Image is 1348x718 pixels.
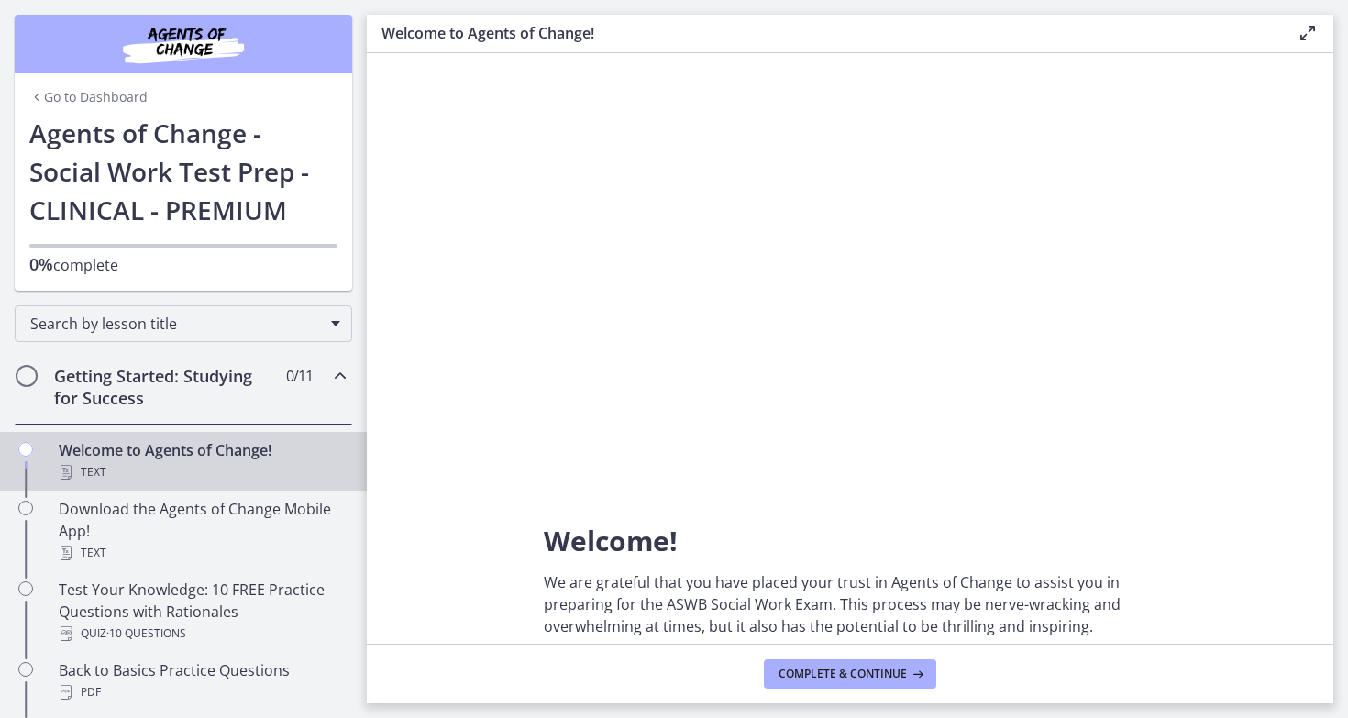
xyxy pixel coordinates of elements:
p: We are grateful that you have placed your trust in Agents of Change to assist you in preparing fo... [544,571,1156,637]
img: Agents of Change [73,22,293,66]
button: Complete & continue [764,659,936,689]
div: Download the Agents of Change Mobile App! [59,498,345,564]
h1: Agents of Change - Social Work Test Prep - CLINICAL - PREMIUM [29,114,337,229]
div: Welcome to Agents of Change! [59,439,345,483]
span: · 10 Questions [106,623,186,645]
div: Search by lesson title [15,305,352,342]
div: Text [59,461,345,483]
div: Quiz [59,623,345,645]
div: PDF [59,681,345,703]
span: 0% [29,253,53,275]
span: Complete & continue [779,667,907,681]
span: Search by lesson title [30,314,322,334]
div: Test Your Knowledge: 10 FREE Practice Questions with Rationales [59,579,345,645]
span: Welcome! [544,522,678,559]
a: Go to Dashboard [29,88,148,106]
span: 0 / 11 [286,365,313,387]
div: Text [59,542,345,564]
p: complete [29,253,337,276]
div: Back to Basics Practice Questions [59,659,345,703]
h3: Welcome to Agents of Change! [381,22,1267,44]
h2: Getting Started: Studying for Success [54,365,278,409]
